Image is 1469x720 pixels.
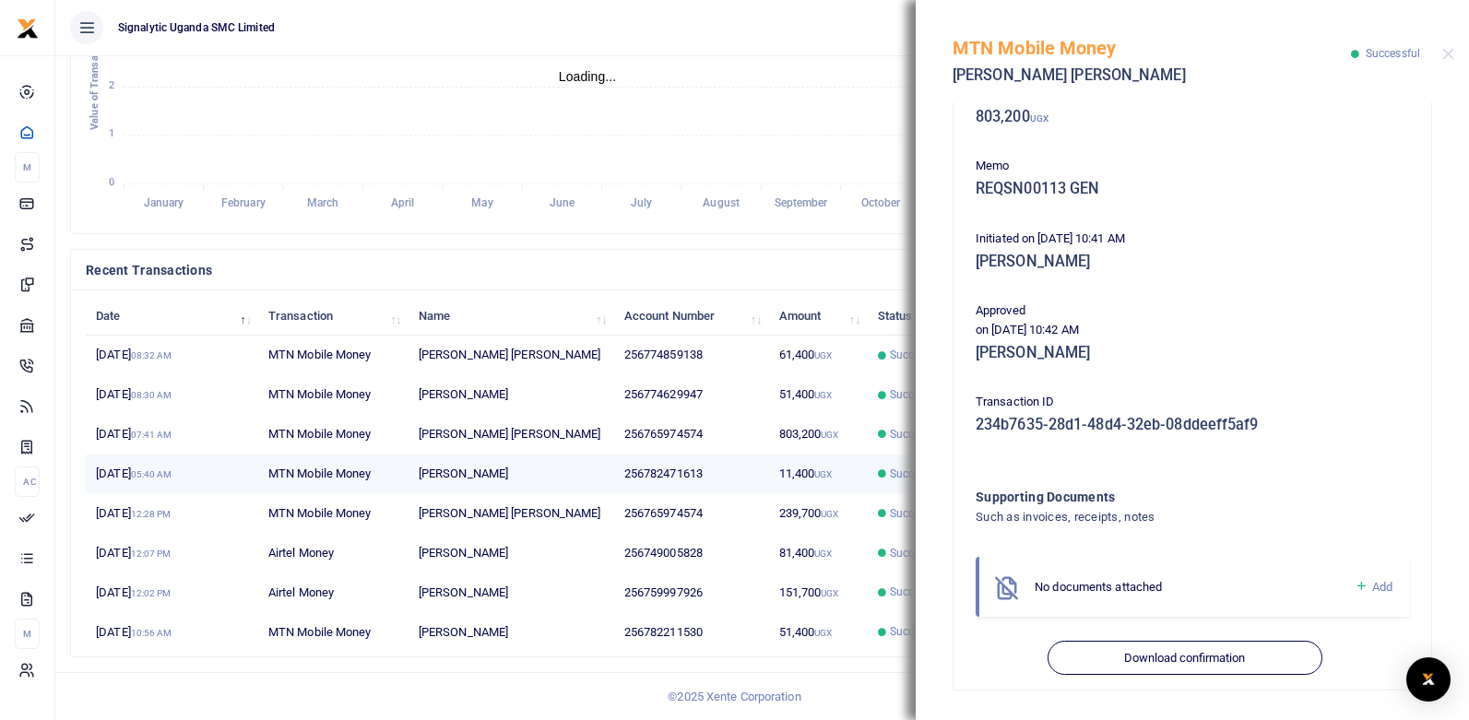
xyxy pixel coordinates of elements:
small: 08:30 AM [131,390,172,400]
h5: [PERSON_NAME] [976,344,1409,362]
h5: MTN Mobile Money [953,37,1351,59]
td: 256765974574 [614,415,769,454]
td: [DATE] [86,336,258,375]
th: Date: activate to sort column descending [86,296,258,336]
th: Amount: activate to sort column ascending [768,296,867,336]
td: 256774629947 [614,375,769,415]
tspan: August [703,197,740,210]
td: 256765974574 [614,494,769,534]
p: Initiated on [DATE] 10:41 AM [976,230,1409,249]
th: Transaction: activate to sort column ascending [258,296,409,336]
small: UGX [814,549,832,559]
h4: Recent Transactions [86,260,900,280]
small: UGX [814,350,832,360]
td: Airtel Money [258,534,409,573]
td: [PERSON_NAME] [409,612,614,651]
h5: REQSN00113 GEN [976,180,1409,198]
small: UGX [1030,113,1048,124]
td: MTN Mobile Money [258,494,409,534]
td: 51,400 [768,612,867,651]
td: [PERSON_NAME] [PERSON_NAME] [409,415,614,454]
td: [PERSON_NAME] [409,572,614,612]
div: Open Intercom Messenger [1406,657,1451,702]
td: 51,400 [768,375,867,415]
td: MTN Mobile Money [258,454,409,494]
h5: 803,200 [976,108,1409,126]
td: 803,200 [768,415,867,454]
small: UGX [814,628,832,638]
span: Successful [890,466,944,482]
td: MTN Mobile Money [258,375,409,415]
small: 08:32 AM [131,350,172,360]
td: [DATE] [86,612,258,651]
td: 256782211530 [614,612,769,651]
small: UGX [821,430,838,440]
span: Successful [890,505,944,522]
td: 81,400 [768,534,867,573]
h4: Supporting Documents [976,487,1334,507]
small: UGX [821,588,838,598]
small: UGX [814,469,832,479]
small: UGX [821,509,838,519]
text: Loading... [559,69,617,84]
small: UGX [814,390,832,400]
td: 239,700 [768,494,867,534]
li: Ac [15,466,40,497]
th: Name: activate to sort column ascending [409,296,614,336]
td: [PERSON_NAME] [PERSON_NAME] [409,336,614,375]
tspan: April [391,197,415,210]
tspan: January [144,197,184,210]
tspan: February [221,197,266,210]
a: Add [1355,576,1392,597]
td: [PERSON_NAME] [409,534,614,573]
td: [PERSON_NAME] [409,375,614,415]
small: 12:28 PM [131,509,172,519]
tspan: October [861,197,902,210]
tspan: May [471,197,492,210]
a: View all [915,257,973,282]
th: Account Number: activate to sort column ascending [614,296,769,336]
p: on [DATE] 10:42 AM [976,321,1409,340]
span: Successful [890,426,944,443]
td: MTN Mobile Money [258,415,409,454]
button: Close [1442,48,1454,60]
span: Successful [1366,47,1420,60]
li: M [15,152,40,183]
td: [DATE] [86,572,258,612]
h5: 234b7635-28d1-48d4-32eb-08ddeeff5af9 [976,416,1409,434]
img: logo-small [17,18,39,40]
td: 256782471613 [614,454,769,494]
button: Download confirmation [1048,641,1321,676]
tspan: 2 [109,79,114,91]
tspan: July [631,197,652,210]
td: [DATE] [86,415,258,454]
td: [DATE] [86,454,258,494]
small: 12:07 PM [131,549,172,559]
td: 151,700 [768,572,867,612]
tspan: March [307,197,339,210]
span: Successful [890,347,944,363]
span: Signalytic Uganda SMC Limited [111,19,282,36]
td: 256749005828 [614,534,769,573]
h5: [PERSON_NAME] [PERSON_NAME] [953,66,1351,85]
td: MTN Mobile Money [258,612,409,651]
p: Memo [976,157,1409,176]
td: 256774859138 [614,336,769,375]
tspan: 1 [109,128,114,140]
tspan: 0 [109,176,114,188]
td: [DATE] [86,534,258,573]
a: logo-small logo-large logo-large [17,20,39,34]
p: Approved [976,301,1409,321]
p: Transaction ID [976,393,1409,412]
h5: [PERSON_NAME] [976,253,1409,271]
td: 61,400 [768,336,867,375]
td: [PERSON_NAME] [PERSON_NAME] [409,494,614,534]
th: Status: activate to sort column ascending [867,296,972,336]
small: 12:02 PM [131,588,172,598]
tspan: June [550,197,575,210]
td: 11,400 [768,454,867,494]
span: Successful [890,584,944,600]
tspan: September [775,197,829,210]
td: 256759997926 [614,572,769,612]
td: MTN Mobile Money [258,336,409,375]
